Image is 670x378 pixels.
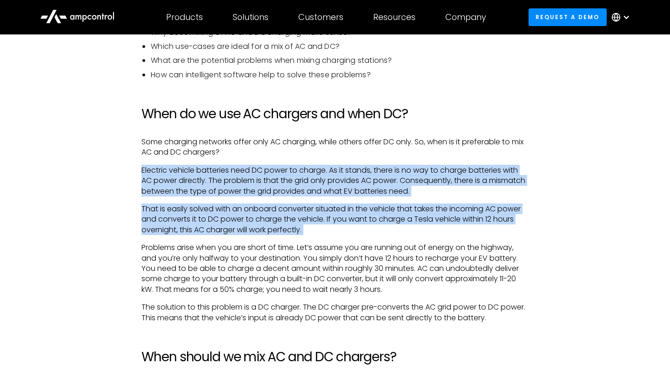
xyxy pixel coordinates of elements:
[141,302,528,323] p: The solution to this problem is a DC charger. The DC charger pre-converts the AC grid power to DC...
[141,106,528,122] h2: When do we use AC chargers and when DC?
[233,12,268,22] div: Solutions
[166,12,203,22] div: Products
[141,165,528,196] p: Electric vehicle batteries need DC power to charge. As it stands, there is no way to charge batte...
[445,12,486,22] div: Company
[151,55,528,66] li: What are the potential problems when mixing charging stations?
[529,8,607,26] a: Request a demo
[298,12,343,22] div: Customers
[141,349,528,365] h2: When should we mix AC and DC chargers?
[141,243,528,295] p: Problems arise when you are short of time. Let’s assume you are running out of energy on the high...
[151,70,528,80] li: How can intelligent software help to solve these problems?
[151,41,528,52] li: Which use-cases are ideal for a mix of AC and DC?
[373,12,415,22] div: Resources
[141,137,528,158] p: Some charging networks offer only AC charging, while others offer DC only. So, when is it prefera...
[141,204,528,235] p: That is easily solved with an onboard converter situated in the vehicle that takes the incoming A...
